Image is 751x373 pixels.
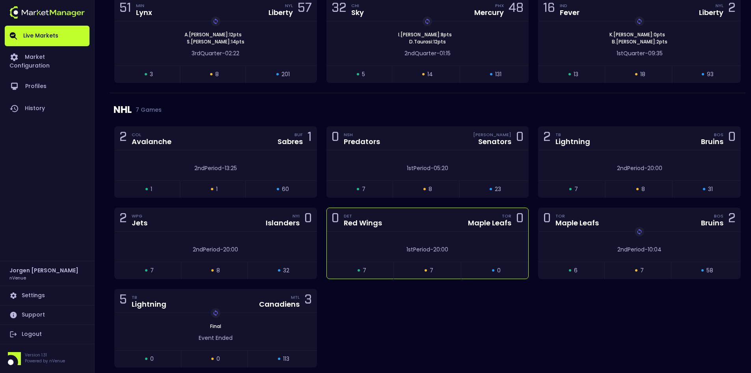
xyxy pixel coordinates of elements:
div: BOS [714,213,723,219]
div: COL [132,131,171,138]
div: 16 [543,2,555,17]
div: TOR [555,213,599,219]
div: Version 1.31Powered by nVenue [5,352,89,365]
div: NSH [344,131,380,138]
span: 2nd Quarter [404,49,436,57]
div: 2 [728,2,736,17]
img: replayImg [636,18,643,24]
span: 8 [641,185,645,193]
span: 13:25 [225,164,237,172]
div: 0 [516,212,524,227]
div: WPG [132,213,147,219]
div: Bruins [701,219,723,227]
span: 1st Period [406,246,430,253]
span: - [220,246,223,253]
h2: Jorgen [PERSON_NAME] [9,266,78,275]
div: Lightning [132,301,166,308]
span: 1st Quarter [617,49,645,57]
span: 1 [216,185,218,193]
div: Islanders [266,219,300,227]
span: 3 [150,70,153,79]
span: A . [PERSON_NAME] : 12 pts [182,31,244,38]
span: - [645,49,648,57]
div: 2 [119,212,127,227]
div: TB [132,294,166,300]
div: NHL [114,93,742,126]
span: 0 [497,266,501,275]
div: 0 [332,131,339,146]
div: BOS [714,131,723,138]
span: - [430,164,434,172]
div: Senators [478,138,511,145]
span: 3rd Quarter [192,49,222,57]
span: - [645,246,648,253]
div: Bruins [701,138,723,145]
span: - [222,164,225,172]
span: 93 [707,70,714,79]
span: 7 [574,185,578,193]
p: Powered by nVenue [25,358,65,364]
div: Maple Leafs [555,219,599,227]
div: 0 [304,212,312,227]
div: Sabres [278,138,303,145]
span: 09:35 [648,49,663,57]
span: - [222,49,225,57]
span: - [436,49,440,57]
span: 18 [640,70,645,79]
span: 13 [574,70,578,79]
div: 2 [119,131,127,146]
div: Liberty [268,9,293,16]
div: Lynx [136,9,152,16]
a: Profiles [5,75,89,97]
span: 7 [430,266,433,275]
div: Maple Leafs [468,219,511,227]
span: 7 [150,266,154,275]
div: 5 [119,294,127,308]
div: PHX [495,2,504,9]
span: 7 Games [132,107,162,113]
a: Live Markets [5,26,89,46]
span: - [430,246,433,253]
div: MIN [136,2,152,9]
span: 60 [282,185,289,193]
div: Red Wings [344,219,382,227]
div: 1 [307,131,312,146]
div: 32 [332,2,347,17]
span: 1st Period [407,164,430,172]
div: 0 [516,131,524,146]
div: Mercury [474,9,504,16]
div: Avalanche [132,138,171,145]
span: Event Ended [199,334,233,342]
span: 20:00 [223,246,238,253]
span: 10:04 [648,246,662,253]
span: 23 [495,185,501,193]
div: CHI [351,2,364,9]
span: D . Taurasi : 12 pts [407,38,448,45]
div: [PERSON_NAME] [473,131,511,138]
span: 01:15 [440,49,451,57]
div: NYL [285,2,293,9]
div: 0 [543,212,551,227]
div: BUF [294,131,303,138]
span: 2nd Period [194,164,222,172]
span: 02:22 [225,49,239,57]
a: Support [5,306,89,324]
span: 8 [215,70,219,79]
a: Logout [5,325,89,344]
div: 51 [119,2,131,17]
div: NYL [716,2,723,9]
div: 0 [332,212,339,227]
div: Sky [351,9,364,16]
p: Version 1.31 [25,352,65,358]
div: Fever [560,9,580,16]
span: 7 [363,266,366,275]
span: 201 [281,70,290,79]
span: 1 [151,185,152,193]
span: 31 [708,185,713,193]
div: DET [344,213,382,219]
span: 131 [495,70,501,79]
img: replayImg [424,18,430,24]
span: S . [PERSON_NAME] : 14 pts [184,38,247,45]
img: replayImg [212,18,219,24]
div: Lightning [555,138,590,145]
